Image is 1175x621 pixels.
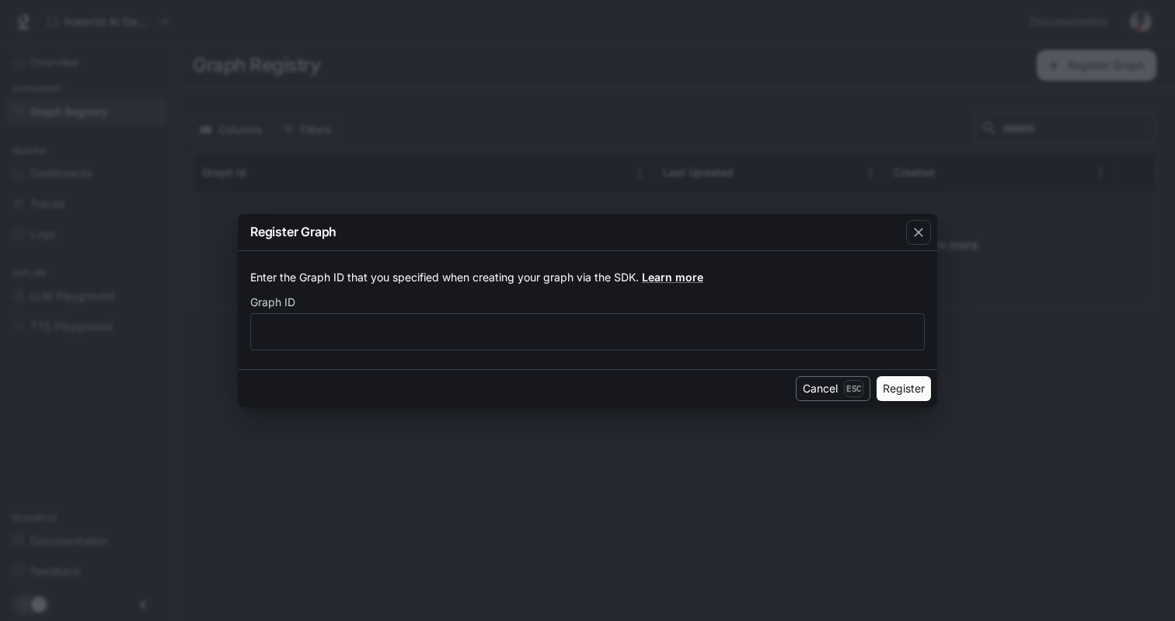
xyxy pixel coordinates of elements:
[250,297,295,308] p: Graph ID
[844,380,863,397] p: Esc
[796,376,870,401] button: CancelEsc
[642,270,703,284] a: Learn more
[877,376,931,401] button: Register
[250,270,925,285] p: Enter the Graph ID that you specified when creating your graph via the SDK.
[250,222,336,241] p: Register Graph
